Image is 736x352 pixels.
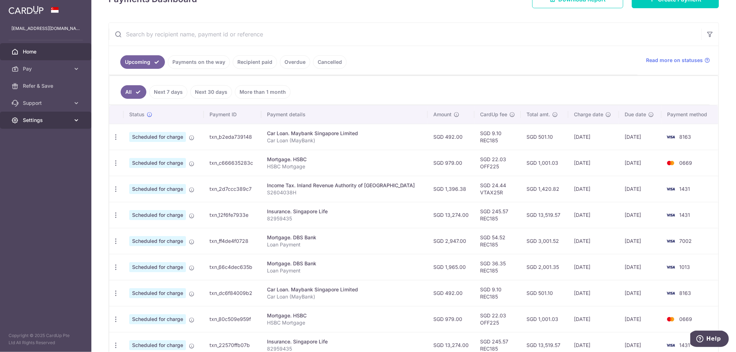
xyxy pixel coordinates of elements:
[233,55,277,69] a: Recipient paid
[661,105,718,124] th: Payment method
[267,293,422,300] p: Car Loan (MayBank)
[267,312,422,319] div: Mortgage. HSBC
[428,254,474,280] td: SGD 1,965.00
[664,263,678,271] img: Bank Card
[480,111,507,118] span: CardUp fee
[679,290,691,296] span: 8163
[428,202,474,228] td: SGD 13,274.00
[521,124,568,150] td: SGD 501.10
[267,130,422,137] div: Car Loan. Maybank Singapore Limited
[129,236,186,246] span: Scheduled for charge
[664,211,678,219] img: Bank Card
[474,228,521,254] td: SGD 54.52 REC185
[129,340,186,350] span: Scheduled for charge
[267,208,422,215] div: Insurance. Singapore Life
[428,306,474,332] td: SGD 979.00
[204,105,262,124] th: Payment ID
[568,280,619,306] td: [DATE]
[267,260,422,267] div: Mortgage. DBS Bank
[646,57,703,64] span: Read more on statuses
[521,254,568,280] td: SGD 2,001.35
[129,314,186,324] span: Scheduled for charge
[129,158,186,168] span: Scheduled for charge
[664,237,678,245] img: Bank Card
[428,150,474,176] td: SGD 979.00
[267,137,422,144] p: Car Loan (MayBank)
[267,182,422,189] div: Income Tax. Inland Revenue Authority of [GEOGRAPHIC_DATA]
[568,228,619,254] td: [DATE]
[619,228,661,254] td: [DATE]
[646,57,710,64] a: Read more on statuses
[267,267,422,274] p: Loan Payment
[619,176,661,202] td: [DATE]
[664,341,678,350] img: Bank Card
[474,280,521,306] td: SGD 9.10 REC185
[474,124,521,150] td: SGD 9.10 REC185
[679,264,690,270] span: 1013
[433,111,452,118] span: Amount
[428,280,474,306] td: SGD 492.00
[521,202,568,228] td: SGD 13,519.57
[679,134,691,140] span: 8163
[474,254,521,280] td: SGD 36.35 REC185
[568,202,619,228] td: [DATE]
[149,85,187,99] a: Next 7 days
[313,55,347,69] a: Cancelled
[204,228,262,254] td: txn_ff4de4f0728
[428,124,474,150] td: SGD 492.00
[267,189,422,196] p: S2604038H
[619,280,661,306] td: [DATE]
[428,176,474,202] td: SGD 1,396.38
[23,100,70,107] span: Support
[619,254,661,280] td: [DATE]
[129,288,186,298] span: Scheduled for charge
[204,124,262,150] td: txn_b2eda739148
[121,85,146,99] a: All
[664,185,678,193] img: Bank Card
[23,65,70,72] span: Pay
[267,156,422,163] div: Mortgage. HSBC
[120,55,165,69] a: Upcoming
[679,238,692,244] span: 7002
[204,176,262,202] td: txn_2d7ccc389c7
[204,280,262,306] td: txn_dc6f84009b2
[619,202,661,228] td: [DATE]
[280,55,310,69] a: Overdue
[267,215,422,222] p: 82959435
[129,210,186,220] span: Scheduled for charge
[9,6,44,14] img: CardUp
[619,124,661,150] td: [DATE]
[23,48,70,55] span: Home
[474,306,521,332] td: SGD 22.03 OFF225
[521,176,568,202] td: SGD 1,420.82
[267,286,422,293] div: Car Loan. Maybank Singapore Limited
[129,132,186,142] span: Scheduled for charge
[568,176,619,202] td: [DATE]
[129,111,145,118] span: Status
[521,306,568,332] td: SGD 1,001.03
[129,184,186,194] span: Scheduled for charge
[235,85,291,99] a: More than 1 month
[568,150,619,176] td: [DATE]
[625,111,646,118] span: Due date
[526,111,550,118] span: Total amt.
[474,176,521,202] td: SGD 24.44 VTAX25R
[109,23,701,46] input: Search by recipient name, payment id or reference
[521,280,568,306] td: SGD 501.10
[267,319,422,326] p: HSBC Mortgage
[679,160,692,166] span: 0669
[474,202,521,228] td: SGD 245.57 REC185
[521,150,568,176] td: SGD 1,001.03
[23,117,70,124] span: Settings
[23,82,70,90] span: Refer & Save
[168,55,230,69] a: Payments on the way
[428,228,474,254] td: SGD 2,947.00
[574,111,603,118] span: Charge date
[690,331,729,348] iframe: Opens a widget where you can find more information
[190,85,232,99] a: Next 30 days
[619,306,661,332] td: [DATE]
[664,289,678,297] img: Bank Card
[679,316,692,322] span: 0669
[267,338,422,345] div: Insurance. Singapore Life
